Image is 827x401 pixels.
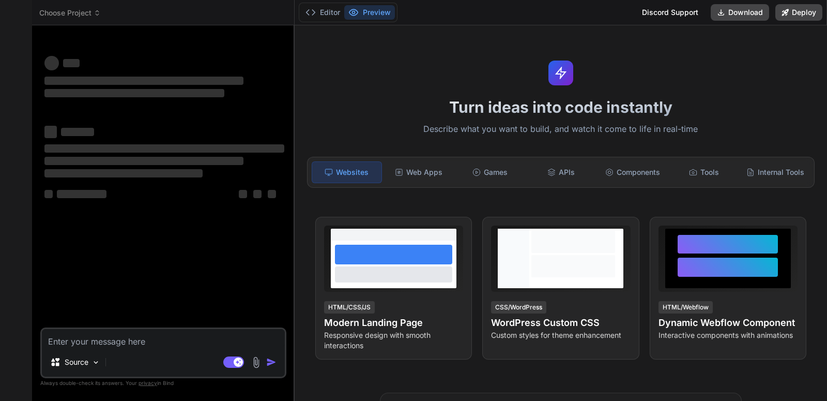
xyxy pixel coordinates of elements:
div: Internal Tools [741,161,810,183]
button: Preview [344,5,395,20]
div: Websites [312,161,382,183]
span: ‌ [63,59,80,67]
p: Interactive components with animations [658,330,798,340]
span: ‌ [44,77,243,85]
div: CSS/WordPress [491,301,546,314]
span: ‌ [61,128,94,136]
div: Tools [669,161,739,183]
div: HTML/Webflow [658,301,713,314]
span: ‌ [44,56,59,70]
button: Deploy [775,4,822,21]
img: attachment [250,357,262,368]
span: ‌ [44,126,57,138]
img: Pick Models [91,358,100,367]
div: Components [598,161,667,183]
span: ‌ [44,89,224,97]
span: ‌ [239,190,247,198]
p: Describe what you want to build, and watch it come to life in real-time [301,123,821,136]
p: Always double-check its answers. Your in Bind [40,378,286,388]
span: ‌ [268,190,276,198]
span: ‌ [44,169,203,177]
span: privacy [139,380,157,386]
h4: Dynamic Webflow Component [658,316,798,330]
h4: WordPress Custom CSS [491,316,630,330]
div: Games [455,161,525,183]
span: ‌ [44,190,53,198]
span: ‌ [44,157,243,165]
p: Custom styles for theme enhancement [491,330,630,340]
span: Choose Project [39,8,101,18]
button: Editor [301,5,344,20]
span: ‌ [253,190,262,198]
h1: Turn ideas into code instantly [301,98,821,116]
button: Download [711,4,769,21]
img: icon [266,357,277,367]
p: Responsive design with smooth interactions [324,330,463,351]
p: Source [65,357,88,367]
div: APIs [527,161,596,183]
div: HTML/CSS/JS [324,301,375,314]
div: Discord Support [636,4,705,21]
span: ‌ [57,190,106,198]
div: Web Apps [384,161,453,183]
span: ‌ [44,144,284,153]
h4: Modern Landing Page [324,316,463,330]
